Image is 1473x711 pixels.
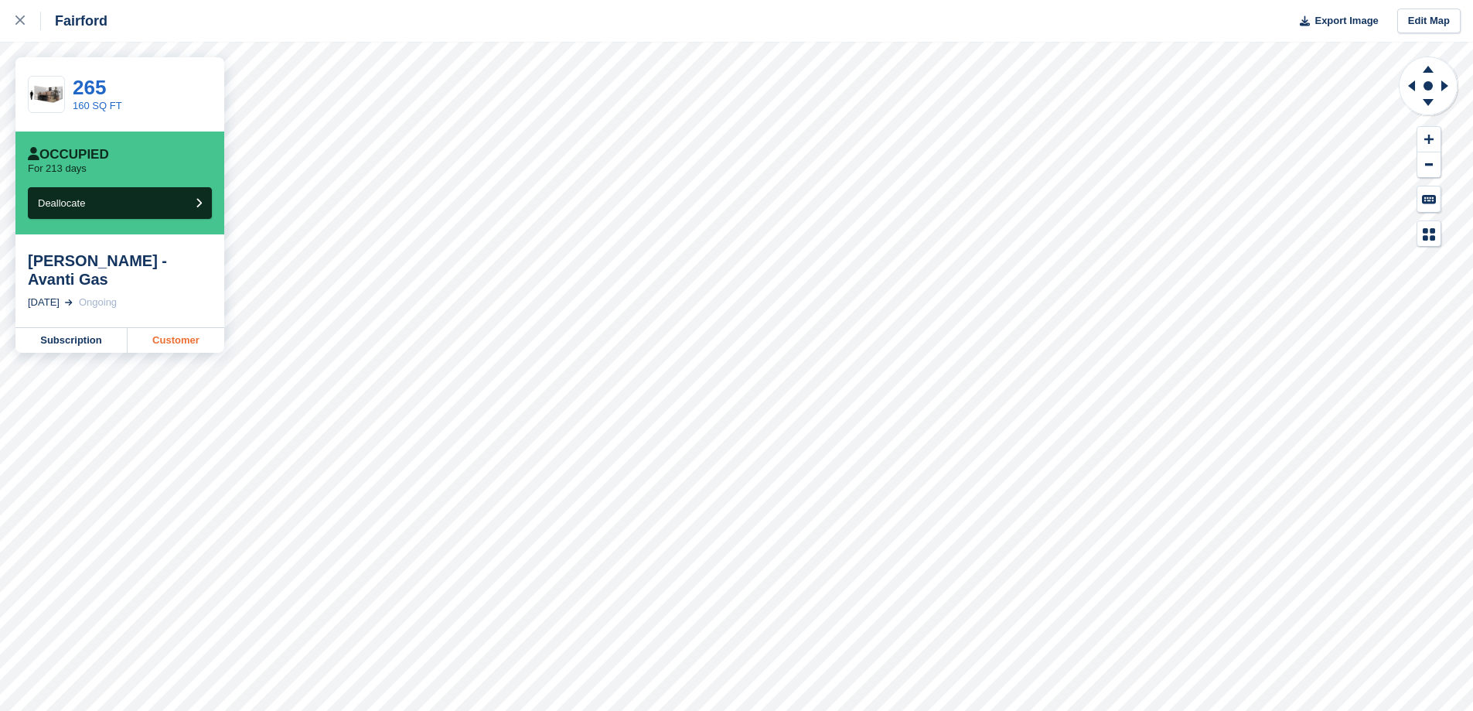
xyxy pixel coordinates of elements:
img: arrow-right-light-icn-cde0832a797a2874e46488d9cf13f60e5c3a73dbe684e267c42b8395dfbc2abf.svg [65,299,73,306]
img: 150-sqft-unit.jpg [29,81,64,108]
button: Export Image [1291,9,1379,34]
button: Zoom Out [1417,152,1441,178]
button: Keyboard Shortcuts [1417,186,1441,212]
a: Subscription [15,328,128,353]
a: Customer [128,328,224,353]
div: [DATE] [28,295,60,310]
button: Zoom In [1417,127,1441,152]
a: Edit Map [1397,9,1461,34]
div: Fairford [41,12,107,30]
span: Export Image [1314,13,1378,29]
div: Ongoing [79,295,117,310]
p: For 213 days [28,162,87,175]
a: 265 [73,76,106,99]
span: Deallocate [38,197,85,209]
div: [PERSON_NAME] - Avanti Gas [28,251,212,289]
button: Deallocate [28,187,212,219]
a: 160 SQ FT [73,100,122,111]
button: Map Legend [1417,221,1441,247]
div: Occupied [28,147,109,162]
